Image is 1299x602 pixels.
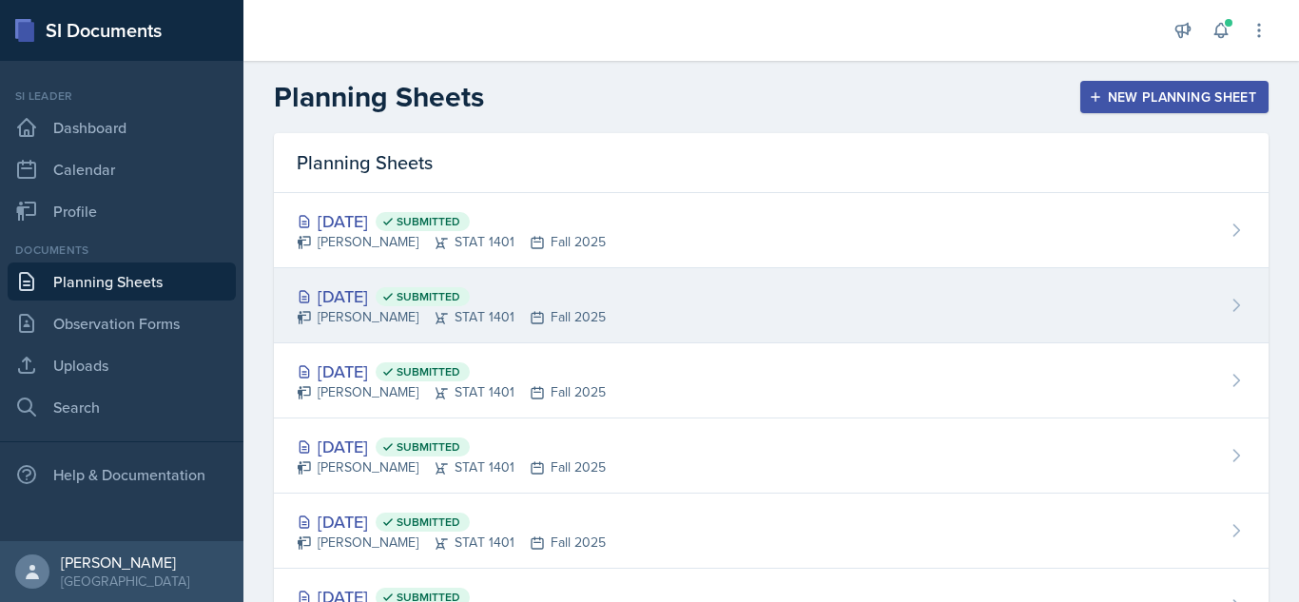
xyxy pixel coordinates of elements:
[297,307,606,327] div: [PERSON_NAME] STAT 1401 Fall 2025
[397,439,460,455] span: Submitted
[8,150,236,188] a: Calendar
[274,193,1269,268] a: [DATE] Submitted [PERSON_NAME]STAT 1401Fall 2025
[297,457,606,477] div: [PERSON_NAME] STAT 1401 Fall 2025
[297,533,606,553] div: [PERSON_NAME] STAT 1401 Fall 2025
[8,304,236,342] a: Observation Forms
[8,192,236,230] a: Profile
[8,388,236,426] a: Search
[61,572,189,591] div: [GEOGRAPHIC_DATA]
[274,268,1269,343] a: [DATE] Submitted [PERSON_NAME]STAT 1401Fall 2025
[297,283,606,309] div: [DATE]
[274,343,1269,418] a: [DATE] Submitted [PERSON_NAME]STAT 1401Fall 2025
[61,553,189,572] div: [PERSON_NAME]
[297,509,606,534] div: [DATE]
[297,434,606,459] div: [DATE]
[274,80,484,114] h2: Planning Sheets
[397,364,460,379] span: Submitted
[1080,81,1269,113] button: New Planning Sheet
[397,515,460,530] span: Submitted
[274,494,1269,569] a: [DATE] Submitted [PERSON_NAME]STAT 1401Fall 2025
[8,108,236,146] a: Dashboard
[8,242,236,259] div: Documents
[297,359,606,384] div: [DATE]
[397,214,460,229] span: Submitted
[274,418,1269,494] a: [DATE] Submitted [PERSON_NAME]STAT 1401Fall 2025
[8,87,236,105] div: Si leader
[297,232,606,252] div: [PERSON_NAME] STAT 1401 Fall 2025
[8,346,236,384] a: Uploads
[274,133,1269,193] div: Planning Sheets
[397,289,460,304] span: Submitted
[297,382,606,402] div: [PERSON_NAME] STAT 1401 Fall 2025
[8,456,236,494] div: Help & Documentation
[8,262,236,301] a: Planning Sheets
[297,208,606,234] div: [DATE]
[1093,89,1256,105] div: New Planning Sheet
